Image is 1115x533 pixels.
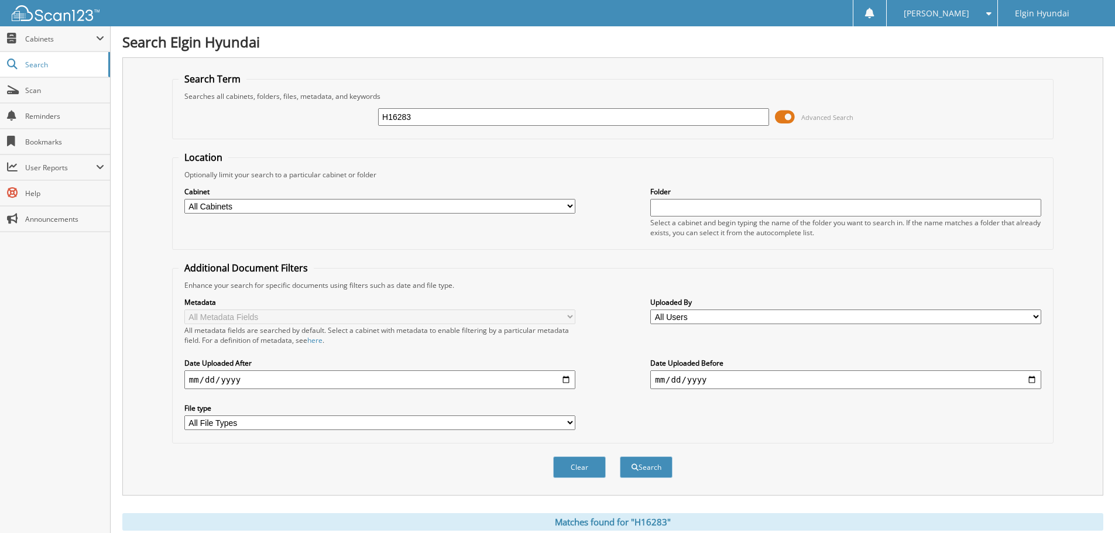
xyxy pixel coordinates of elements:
[122,513,1103,531] div: Matches found for "H16283"
[179,151,228,164] legend: Location
[553,456,606,478] button: Clear
[904,10,969,17] span: [PERSON_NAME]
[25,60,102,70] span: Search
[620,456,673,478] button: Search
[179,262,314,274] legend: Additional Document Filters
[179,91,1047,101] div: Searches all cabinets, folders, files, metadata, and keywords
[122,32,1103,51] h1: Search Elgin Hyundai
[650,370,1041,389] input: end
[25,85,104,95] span: Scan
[25,188,104,198] span: Help
[25,34,96,44] span: Cabinets
[25,137,104,147] span: Bookmarks
[184,187,575,197] label: Cabinet
[25,214,104,224] span: Announcements
[801,113,853,122] span: Advanced Search
[12,5,100,21] img: scan123-logo-white.svg
[1015,10,1069,17] span: Elgin Hyundai
[184,370,575,389] input: start
[650,218,1041,238] div: Select a cabinet and begin typing the name of the folder you want to search in. If the name match...
[25,111,104,121] span: Reminders
[184,325,575,345] div: All metadata fields are searched by default. Select a cabinet with metadata to enable filtering b...
[307,335,323,345] a: here
[650,297,1041,307] label: Uploaded By
[179,280,1047,290] div: Enhance your search for specific documents using filters such as date and file type.
[25,163,96,173] span: User Reports
[184,297,575,307] label: Metadata
[650,187,1041,197] label: Folder
[184,358,575,368] label: Date Uploaded After
[179,170,1047,180] div: Optionally limit your search to a particular cabinet or folder
[650,358,1041,368] label: Date Uploaded Before
[179,73,246,85] legend: Search Term
[184,403,575,413] label: File type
